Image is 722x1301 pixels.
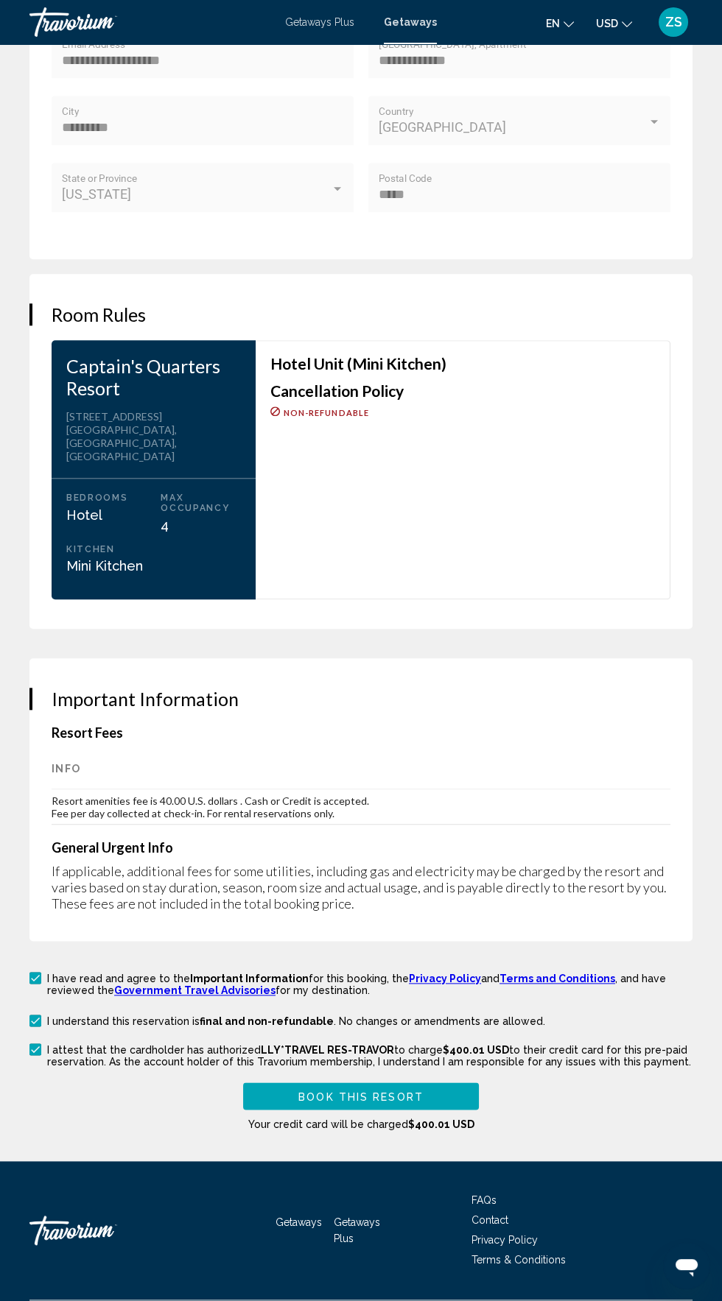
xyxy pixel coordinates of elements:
a: Travorium [29,1208,177,1252]
span: [US_STATE] [62,186,131,202]
a: Contact [472,1214,508,1226]
p: Kitchen [66,544,146,554]
h3: Hotel Unit (Mini Kitchen) [270,356,655,372]
div: If applicable, additional fees for some utilities, including gas and electricity may be charged b... [52,863,670,912]
span: ZS [665,15,682,29]
span: Book this Resort [298,1090,424,1102]
span: final and non-refundable [200,1015,334,1027]
iframe: Кнопка запуска окна обмена сообщениями [663,1242,710,1289]
span: $400.01 USD [443,1044,509,1056]
button: Change currency [596,13,632,34]
h4: Resort Fees [52,724,670,741]
th: Info [52,748,670,789]
span: Important Information [190,973,309,984]
a: FAQs [472,1194,497,1206]
a: Getaways [276,1216,322,1228]
span: USD [596,18,618,29]
h3: Important Information [52,688,670,710]
span: Your credit card will be charged [248,1118,474,1130]
span: $400.01 USD [408,1118,474,1130]
a: Terms & Conditions [472,1254,566,1266]
span: Non-refundable [284,408,369,417]
div: [STREET_ADDRESS] [GEOGRAPHIC_DATA], [GEOGRAPHIC_DATA], [GEOGRAPHIC_DATA] [66,410,241,463]
p: I understand this reservation is . No changes or amendments are allowed. [47,1015,545,1027]
td: Resort amenities fee is 40.00 U.S. dollars . Cash or Credit is accepted. Fee per day collected at... [52,789,670,825]
p: Max Occupancy [161,493,240,513]
h4: General Urgent Info [52,839,670,856]
h3: Captain's Quarters Resort [66,355,241,399]
p: Bedrooms [66,493,146,503]
button: Book this Resort [243,1082,479,1110]
a: Terms and Conditions [500,973,615,984]
h3: Room Rules [52,303,670,325]
a: Privacy Policy [409,973,481,984]
span: Mini Kitchen [66,558,143,574]
p: I attest that the cardholder has authorized to charge to their credit card for this pre-paid rese... [47,1044,693,1068]
span: LLY*TRAVEL RES-TRAVOR [261,1044,394,1056]
a: Getaways [384,16,437,28]
a: Getaways Plus [285,16,354,28]
a: Travorium [29,7,270,37]
span: [GEOGRAPHIC_DATA] [379,119,506,135]
span: Hotel [66,507,102,523]
button: User Menu [654,7,693,38]
a: Privacy Policy [472,1234,538,1246]
p: I have read and agree to the for this booking, the and , and have reviewed the for my destination. [47,973,693,996]
button: Change language [546,13,574,34]
a: Getaways Plus [334,1216,380,1244]
a: Government Travel Advisories [114,984,276,996]
span: 4 [161,518,169,533]
span: en [546,18,560,29]
h3: Cancellation Policy [270,383,655,399]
